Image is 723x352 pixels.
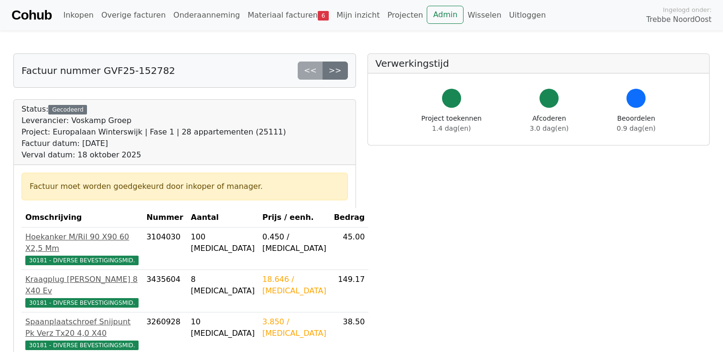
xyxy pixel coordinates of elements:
th: Aantal [187,208,259,228]
a: Wisselen [464,6,505,25]
span: 30181 - DIVERSE BEVESTIGINGSMID. [25,256,139,265]
h5: Verwerkingstijd [376,58,702,69]
span: 3.0 dag(en) [530,124,569,132]
a: Spaanplaatschroef Snijpunt Pk Verz Tx20 4,0 X4030181 - DIVERSE BEVESTIGINGSMID. [25,316,139,351]
div: Kraagplug [PERSON_NAME] 8 X40 Ev [25,274,139,297]
span: 30181 - DIVERSE BEVESTIGINGSMID. [25,298,139,308]
div: 18.646 / [MEDICAL_DATA] [262,274,326,297]
div: Project: Europalaan Winterswijk | Fase 1 | 28 appartementen (25111) [22,126,286,138]
span: Ingelogd onder: [663,5,712,14]
a: Uitloggen [505,6,550,25]
div: Gecodeerd [48,105,87,114]
span: 0.9 dag(en) [617,124,656,132]
td: 45.00 [330,228,369,270]
a: Cohub [11,4,52,27]
span: Trebbe NoordOost [647,14,712,25]
span: 30181 - DIVERSE BEVESTIGINGSMID. [25,341,139,350]
th: Prijs / eenh. [259,208,330,228]
span: 1.4 dag(en) [432,124,471,132]
a: Mijn inzicht [333,6,384,25]
a: Onderaanneming [170,6,244,25]
a: Overige facturen [97,6,170,25]
div: Status: [22,104,286,161]
td: 149.17 [330,270,369,312]
a: Admin [427,6,464,24]
div: Spaanplaatschroef Snijpunt Pk Verz Tx20 4,0 X40 [25,316,139,339]
a: Kraagplug [PERSON_NAME] 8 X40 Ev30181 - DIVERSE BEVESTIGINGSMID. [25,274,139,308]
a: Inkopen [59,6,97,25]
th: Nummer [142,208,187,228]
h5: Factuur nummer GVF25-152782 [22,65,175,76]
td: 3435604 [142,270,187,312]
div: Factuur datum: [DATE] [22,138,286,149]
div: Leverancier: Voskamp Groep [22,115,286,126]
td: 3104030 [142,228,187,270]
th: Bedrag [330,208,369,228]
div: Verval datum: 18 oktober 2025 [22,149,286,161]
div: 10 [MEDICAL_DATA] [191,316,255,339]
a: Materiaal facturen6 [244,6,333,25]
th: Omschrijving [22,208,142,228]
div: Beoordelen [617,114,656,134]
div: Project toekennen [421,114,482,134]
a: Hoekanker M/Ril 90 X90 60 X2,5 Mm30181 - DIVERSE BEVESTIGINGSMID. [25,231,139,266]
div: Factuur moet worden goedgekeurd door inkoper of manager. [30,181,340,192]
a: Projecten [384,6,427,25]
div: Afcoderen [530,114,569,134]
div: 0.450 / [MEDICAL_DATA] [262,231,326,254]
a: >> [323,62,348,80]
div: 3.850 / [MEDICAL_DATA] [262,316,326,339]
div: 100 [MEDICAL_DATA] [191,231,255,254]
div: Hoekanker M/Ril 90 X90 60 X2,5 Mm [25,231,139,254]
span: 6 [318,11,329,21]
div: 8 [MEDICAL_DATA] [191,274,255,297]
